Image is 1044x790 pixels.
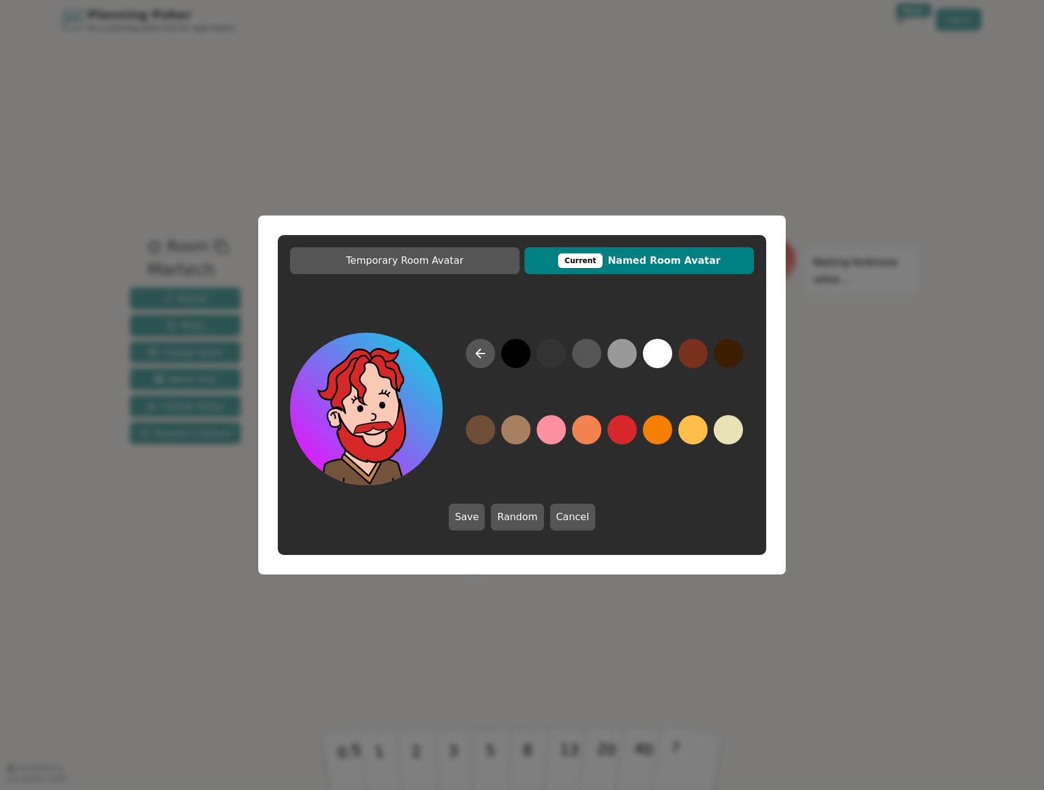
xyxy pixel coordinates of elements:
div: This avatar will be displayed in dedicated rooms [558,253,603,268]
span: Named Room Avatar [531,253,748,268]
button: CurrentNamed Room Avatar [524,247,754,274]
span: Temporary Room Avatar [296,253,513,268]
button: Random [491,504,543,531]
button: Cancel [550,504,595,531]
button: Temporary Room Avatar [290,247,520,274]
button: Save [449,504,485,531]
